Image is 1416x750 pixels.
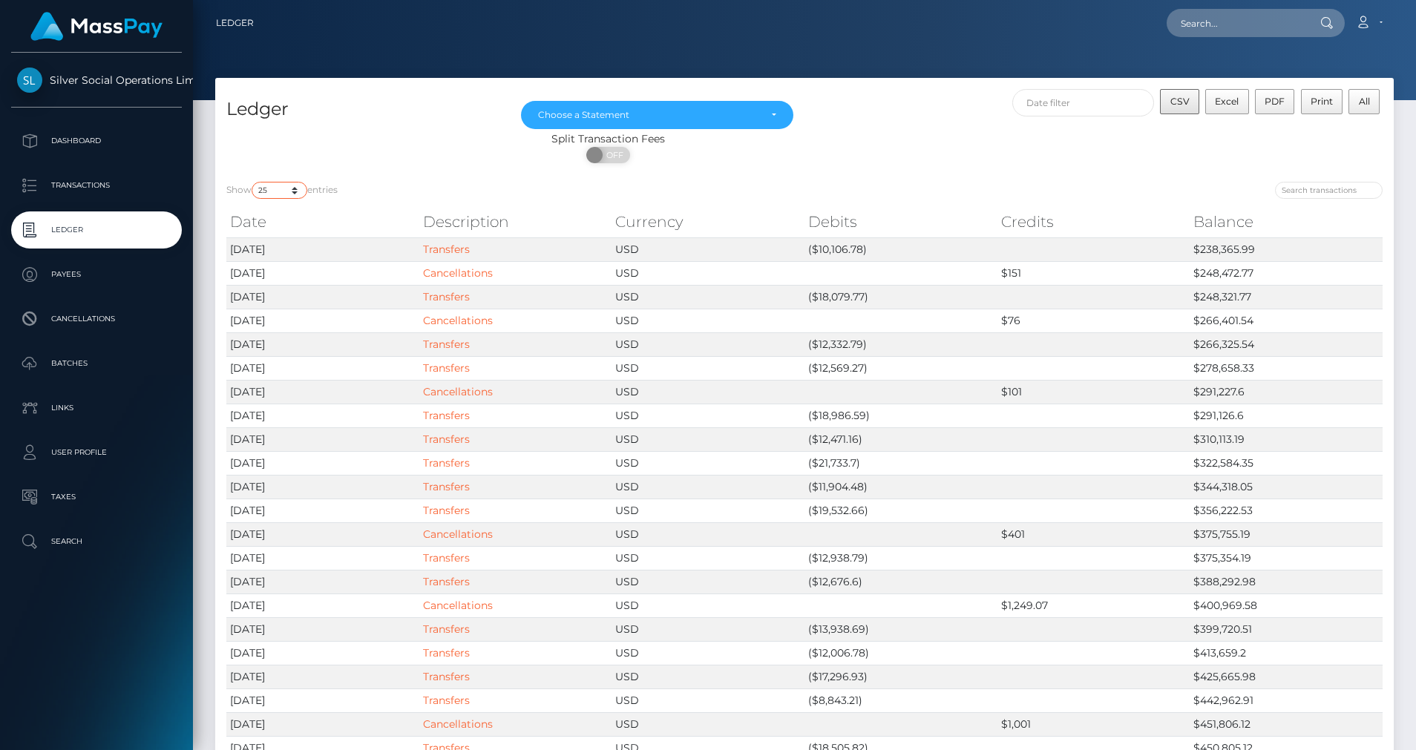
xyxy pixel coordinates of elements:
td: $248,321.77 [1190,285,1383,309]
td: USD [612,641,804,665]
td: [DATE] [226,522,419,546]
a: Links [11,389,182,427]
a: Cancellations [423,717,493,731]
a: Cancellations [11,300,182,338]
td: ($18,986.59) [804,404,997,427]
td: ($12,006.78) [804,641,997,665]
td: [DATE] [226,404,419,427]
input: Search... [1167,9,1306,37]
td: [DATE] [226,570,419,593]
a: Cancellations [423,266,493,280]
th: Currency [612,207,804,237]
td: $442,962.91 [1190,688,1383,712]
td: ($21,733.7) [804,451,997,475]
span: Silver Social Operations Limited [11,73,182,87]
a: Payees [11,256,182,293]
p: Payees [17,263,176,286]
td: [DATE] [226,237,419,261]
p: Taxes [17,486,176,508]
td: $388,292.98 [1190,570,1383,593]
a: Cancellations [423,527,493,541]
span: CSV [1170,96,1190,107]
a: Transfers [423,290,470,303]
td: USD [612,617,804,641]
td: $451,806.12 [1190,712,1383,736]
a: Dashboard [11,122,182,159]
button: Choose a Statement [521,101,793,129]
td: $76 [997,309,1190,332]
th: Date [226,207,419,237]
td: $291,126.6 [1190,404,1383,427]
td: [DATE] [226,641,419,665]
a: Transfers [423,243,470,256]
h4: Ledger [226,96,499,122]
td: USD [612,712,804,736]
td: USD [612,285,804,309]
td: $101 [997,380,1190,404]
td: [DATE] [226,285,419,309]
span: All [1359,96,1370,107]
td: [DATE] [226,309,419,332]
td: USD [612,665,804,688]
td: $151 [997,261,1190,285]
td: ($10,106.78) [804,237,997,261]
a: User Profile [11,434,182,471]
span: Print [1311,96,1333,107]
td: [DATE] [226,665,419,688]
td: USD [612,427,804,451]
td: $1,249.07 [997,593,1190,617]
td: ($12,676.6) [804,570,997,593]
span: PDF [1265,96,1285,107]
td: $266,325.54 [1190,332,1383,356]
a: Transfers [423,622,470,636]
td: [DATE] [226,593,419,617]
p: Batches [17,352,176,375]
td: $266,401.54 [1190,309,1383,332]
td: [DATE] [226,356,419,380]
td: USD [612,380,804,404]
th: Balance [1190,207,1383,237]
p: Search [17,530,176,553]
a: Transfers [423,504,470,517]
td: $344,318.05 [1190,475,1383,499]
td: USD [612,570,804,593]
input: Search transactions [1275,182,1383,199]
td: ($12,569.27) [804,356,997,380]
td: [DATE] [226,380,419,404]
p: User Profile [17,441,176,464]
td: $399,720.51 [1190,617,1383,641]
td: ($19,532.66) [804,499,997,522]
select: Showentries [252,182,307,199]
p: Links [17,397,176,419]
td: $413,659.2 [1190,641,1383,665]
td: [DATE] [226,427,419,451]
div: Split Transaction Fees [215,131,1001,147]
input: Date filter [1012,89,1154,116]
a: Transactions [11,167,182,204]
th: Description [419,207,612,237]
th: Credits [997,207,1190,237]
button: All [1348,89,1380,114]
td: [DATE] [226,617,419,641]
th: Debits [804,207,997,237]
button: Print [1301,89,1343,114]
img: MassPay Logo [30,12,163,41]
td: USD [612,688,804,712]
td: ($12,332.79) [804,332,997,356]
td: $248,472.77 [1190,261,1383,285]
td: ($12,471.16) [804,427,997,451]
td: $322,584.35 [1190,451,1383,475]
td: USD [612,356,804,380]
td: ($17,296.93) [804,665,997,688]
a: Batches [11,345,182,382]
td: [DATE] [226,712,419,736]
td: ($8,843.21) [804,688,997,712]
td: $291,227.6 [1190,380,1383,404]
td: $375,354.19 [1190,546,1383,570]
td: [DATE] [226,499,419,522]
a: Transfers [423,670,470,683]
td: USD [612,404,804,427]
a: Transfers [423,361,470,375]
a: Cancellations [423,599,493,612]
a: Transfers [423,409,470,422]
